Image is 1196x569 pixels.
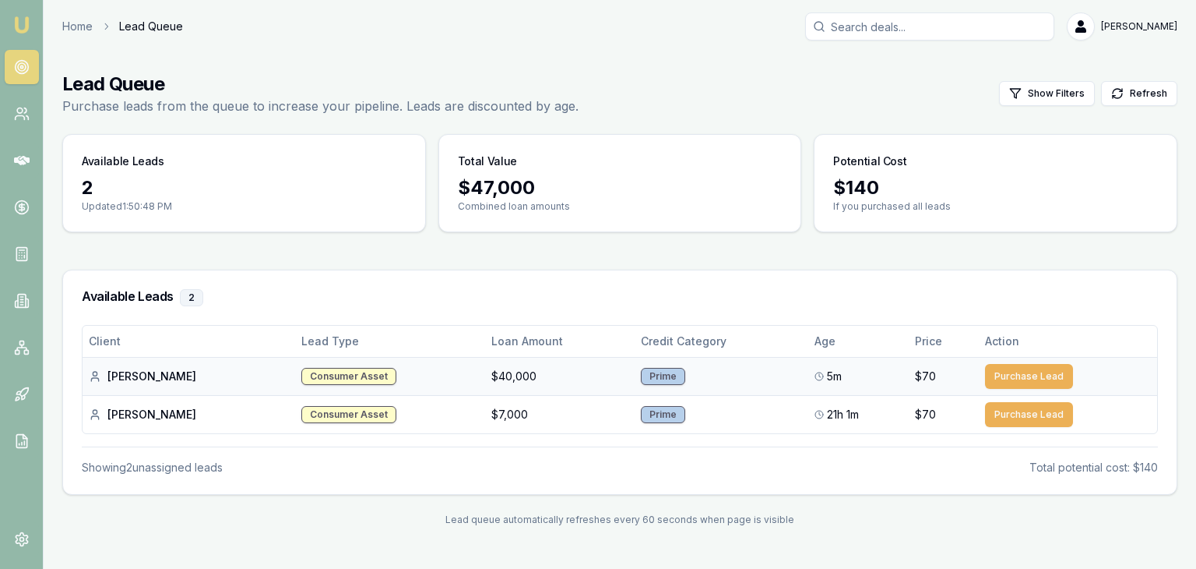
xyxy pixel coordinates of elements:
h3: Available Leads [82,289,1158,306]
button: Purchase Lead [985,364,1073,389]
div: Prime [641,368,685,385]
span: Lead Queue [119,19,183,34]
th: Action [979,326,1157,357]
span: $70 [915,369,936,384]
div: Consumer Asset [301,406,396,423]
th: Credit Category [635,326,808,357]
button: Refresh [1101,81,1177,106]
h1: Lead Queue [62,72,579,97]
div: Total potential cost: $140 [1029,460,1158,475]
div: Consumer Asset [301,368,396,385]
th: Loan Amount [485,326,634,357]
th: Lead Type [295,326,485,357]
p: Updated 1:50:48 PM [82,200,406,213]
p: If you purchased all leads [833,200,1158,213]
div: $ 47,000 [458,175,783,200]
div: 2 [82,175,406,200]
div: $ 140 [833,175,1158,200]
th: Client [83,326,295,357]
img: emu-icon-u.png [12,16,31,34]
div: Prime [641,406,685,423]
th: Price [909,326,979,357]
div: [PERSON_NAME] [89,369,289,384]
nav: breadcrumb [62,19,183,34]
button: Purchase Lead [985,402,1073,427]
div: Lead queue automatically refreshes every 60 seconds when page is visible [62,514,1177,526]
span: 21h 1m [827,407,859,422]
td: $40,000 [485,357,634,395]
h3: Potential Cost [833,154,906,169]
div: 2 [180,289,203,306]
h3: Available Leads [82,154,164,169]
span: 5m [827,369,842,384]
span: $70 [915,407,936,422]
p: Purchase leads from the queue to increase your pipeline. Leads are discounted by age. [62,97,579,115]
span: [PERSON_NAME] [1101,20,1177,33]
td: $7,000 [485,395,634,433]
div: [PERSON_NAME] [89,407,289,422]
p: Combined loan amounts [458,200,783,213]
a: Home [62,19,93,34]
th: Age [808,326,909,357]
h3: Total Value [458,154,517,169]
input: Search deals [805,12,1054,41]
button: Show Filters [999,81,1095,106]
div: Showing 2 unassigned lead s [82,460,223,475]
